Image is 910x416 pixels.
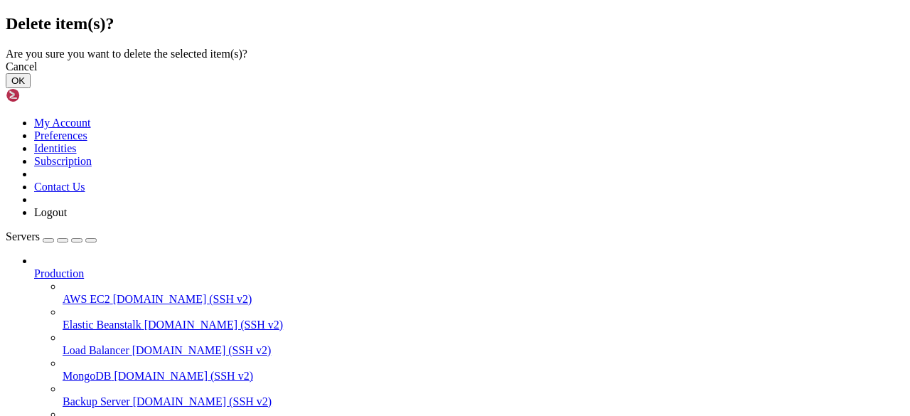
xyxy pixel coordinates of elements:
[6,230,40,242] span: Servers
[63,306,904,331] li: Elastic Beanstalk [DOMAIN_NAME] (SSH v2)
[132,344,272,356] span: [DOMAIN_NAME] (SSH v2)
[63,293,110,305] span: AWS EC2
[63,331,904,357] li: Load Balancer [DOMAIN_NAME] (SSH v2)
[63,370,904,383] a: MongoDB [DOMAIN_NAME] (SSH v2)
[6,48,904,60] div: Are you sure you want to delete the selected item(s)?
[63,344,904,357] a: Load Balancer [DOMAIN_NAME] (SSH v2)
[63,395,904,408] a: Backup Server [DOMAIN_NAME] (SSH v2)
[63,395,130,407] span: Backup Server
[63,319,141,331] span: Elastic Beanstalk
[63,344,129,356] span: Load Balancer
[34,117,91,129] a: My Account
[34,267,904,280] a: Production
[63,293,904,306] a: AWS EC2 [DOMAIN_NAME] (SSH v2)
[34,206,67,218] a: Logout
[144,319,284,331] span: [DOMAIN_NAME] (SSH v2)
[6,14,904,33] h2: Delete item(s)?
[34,155,92,167] a: Subscription
[6,88,87,102] img: Shellngn
[6,60,904,73] div: Cancel
[63,370,111,382] span: MongoDB
[114,370,253,382] span: [DOMAIN_NAME] (SSH v2)
[34,142,77,154] a: Identities
[63,319,904,331] a: Elastic Beanstalk [DOMAIN_NAME] (SSH v2)
[113,293,252,305] span: [DOMAIN_NAME] (SSH v2)
[63,383,904,408] li: Backup Server [DOMAIN_NAME] (SSH v2)
[6,230,97,242] a: Servers
[34,181,85,193] a: Contact Us
[34,129,87,142] a: Preferences
[6,73,31,88] button: OK
[63,280,904,306] li: AWS EC2 [DOMAIN_NAME] (SSH v2)
[34,267,84,279] span: Production
[133,395,272,407] span: [DOMAIN_NAME] (SSH v2)
[63,357,904,383] li: MongoDB [DOMAIN_NAME] (SSH v2)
